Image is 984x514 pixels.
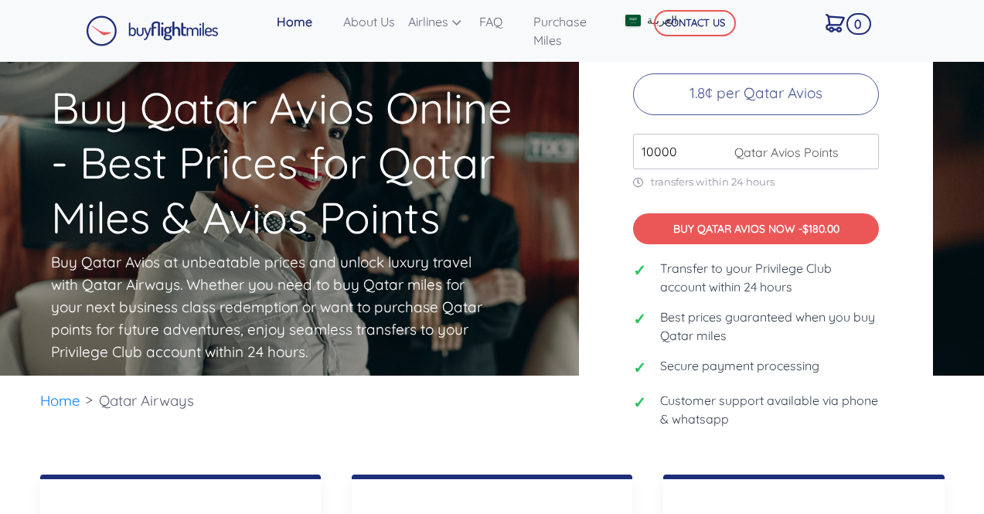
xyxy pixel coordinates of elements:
span: ✓ [633,391,649,414]
a: العربية [619,6,700,35]
span: Qatar Avios Points [727,143,839,162]
img: Buy Flight Miles Logo [86,15,219,46]
span: Secure payment processing [660,356,819,375]
img: Cart [826,14,845,32]
span: ✓ [633,356,649,380]
a: About Us [337,6,402,37]
span: 0 [846,13,871,35]
p: Buy Qatar Avios at unbeatable prices and unlock luxury travel with Qatar Airways. Whether you nee... [51,251,495,363]
span: ✓ [633,308,649,331]
p: transfers within 24 hours [633,175,879,189]
span: Customer support available via phone & whatsapp [660,391,879,428]
a: Home [271,6,337,37]
img: Arabic [625,15,641,26]
button: CONTACT US [654,10,736,36]
a: Airlines [402,6,473,37]
span: Best prices guaranteed when you buy Qatar miles [660,308,879,345]
a: 0 [819,6,867,39]
a: Buy Flight Miles Logo [86,12,219,50]
p: 1.8¢ per Qatar Avios [633,73,879,115]
a: Purchase Miles [527,6,611,56]
a: Home [40,391,80,410]
span: Transfer to your Privilege Club account within 24 hours [660,259,879,296]
span: $180.00 [802,222,839,236]
button: BUY QATAR AVIOS NOW -$180.00 [633,213,879,244]
a: FAQ [473,6,527,37]
li: Qatar Airways [91,376,202,426]
span: ✓ [633,259,649,282]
